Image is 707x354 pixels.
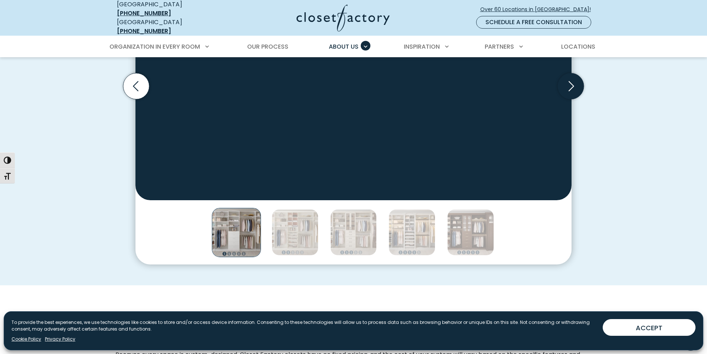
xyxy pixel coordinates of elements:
[330,209,377,256] img: Budget options at Closet Factory Tier 3
[389,209,435,256] img: Budget options at Closet Factory Tier 4
[404,42,440,51] span: Inspiration
[297,4,390,32] img: Closet Factory Logo
[485,42,514,51] span: Partners
[117,18,225,36] div: [GEOGRAPHIC_DATA]
[104,36,603,57] nav: Primary Menu
[480,3,597,16] a: Over 60 Locations in [GEOGRAPHIC_DATA]!
[480,6,597,13] span: Over 60 Locations in [GEOGRAPHIC_DATA]!
[272,209,318,256] img: Budget options at Closet Factory Tier 2
[247,42,288,51] span: Our Process
[476,16,591,29] a: Schedule a Free Consultation
[561,42,595,51] span: Locations
[329,42,359,51] span: About Us
[109,42,200,51] span: Organization in Every Room
[12,336,41,342] a: Cookie Policy
[120,70,152,102] button: Previous slide
[12,319,597,332] p: To provide the best experiences, we use technologies like cookies to store and/or access device i...
[555,70,587,102] button: Next slide
[45,336,75,342] a: Privacy Policy
[447,209,494,256] img: Budget options at Closet Factory Tier 5
[603,319,695,336] button: ACCEPT
[212,208,261,257] img: Budget options at Closet Factory Tier 1
[117,27,171,35] a: [PHONE_NUMBER]
[117,9,171,17] a: [PHONE_NUMBER]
